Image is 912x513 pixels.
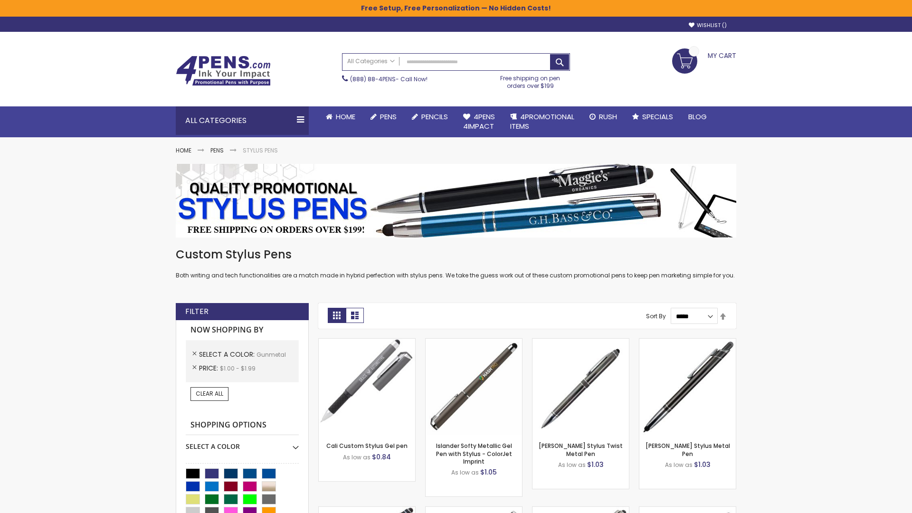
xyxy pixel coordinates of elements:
[587,460,604,469] span: $1.03
[451,468,479,476] span: As low as
[532,338,629,346] a: Colter Stylus Twist Metal Pen-Gunmetal
[347,57,395,65] span: All Categories
[646,442,730,457] a: [PERSON_NAME] Stylus Metal Pen
[176,146,191,154] a: Home
[426,339,522,435] img: Islander Softy Metallic Gel Pen with Stylus - ColorJet Imprint-Gunmetal
[639,338,736,346] a: Olson Stylus Metal Pen-Gunmetal
[681,106,714,127] a: Blog
[350,75,427,83] span: - Call Now!
[688,112,707,122] span: Blog
[421,112,448,122] span: Pencils
[342,54,399,69] a: All Categories
[582,106,625,127] a: Rush
[599,112,617,122] span: Rush
[463,112,495,131] span: 4Pens 4impact
[404,106,456,127] a: Pencils
[243,146,278,154] strong: Stylus Pens
[503,106,582,137] a: 4PROMOTIONALITEMS
[436,442,512,465] a: Islander Softy Metallic Gel Pen with Stylus - ColorJet Imprint
[689,22,727,29] a: Wishlist
[220,364,256,372] span: $1.00 - $1.99
[185,306,209,317] strong: Filter
[196,389,223,398] span: Clear All
[491,71,570,90] div: Free shipping on pen orders over $199
[426,338,522,346] a: Islander Softy Metallic Gel Pen with Stylus - ColorJet Imprint-Gunmetal
[539,442,623,457] a: [PERSON_NAME] Stylus Twist Metal Pen
[639,339,736,435] img: Olson Stylus Metal Pen-Gunmetal
[372,452,391,462] span: $0.84
[176,164,736,237] img: Stylus Pens
[694,460,711,469] span: $1.03
[256,351,286,359] span: Gunmetal
[319,338,415,346] a: Cali Custom Stylus Gel pen-Gunmetal
[186,320,299,340] strong: Now Shopping by
[199,350,256,359] span: Select A Color
[318,106,363,127] a: Home
[199,363,220,373] span: Price
[510,112,574,131] span: 4PROMOTIONAL ITEMS
[480,467,497,477] span: $1.05
[646,312,666,320] label: Sort By
[343,453,370,461] span: As low as
[176,106,309,135] div: All Categories
[176,56,271,86] img: 4Pens Custom Pens and Promotional Products
[456,106,503,137] a: 4Pens4impact
[328,308,346,323] strong: Grid
[665,461,693,469] span: As low as
[350,75,396,83] a: (888) 88-4PENS
[380,112,397,122] span: Pens
[319,339,415,435] img: Cali Custom Stylus Gel pen-Gunmetal
[210,146,224,154] a: Pens
[532,339,629,435] img: Colter Stylus Twist Metal Pen-Gunmetal
[326,442,408,450] a: Cali Custom Stylus Gel pen
[176,247,736,262] h1: Custom Stylus Pens
[625,106,681,127] a: Specials
[642,112,673,122] span: Specials
[363,106,404,127] a: Pens
[186,435,299,451] div: Select A Color
[336,112,355,122] span: Home
[186,415,299,436] strong: Shopping Options
[558,461,586,469] span: As low as
[190,387,228,400] a: Clear All
[176,247,736,280] div: Both writing and tech functionalities are a match made in hybrid perfection with stylus pens. We ...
